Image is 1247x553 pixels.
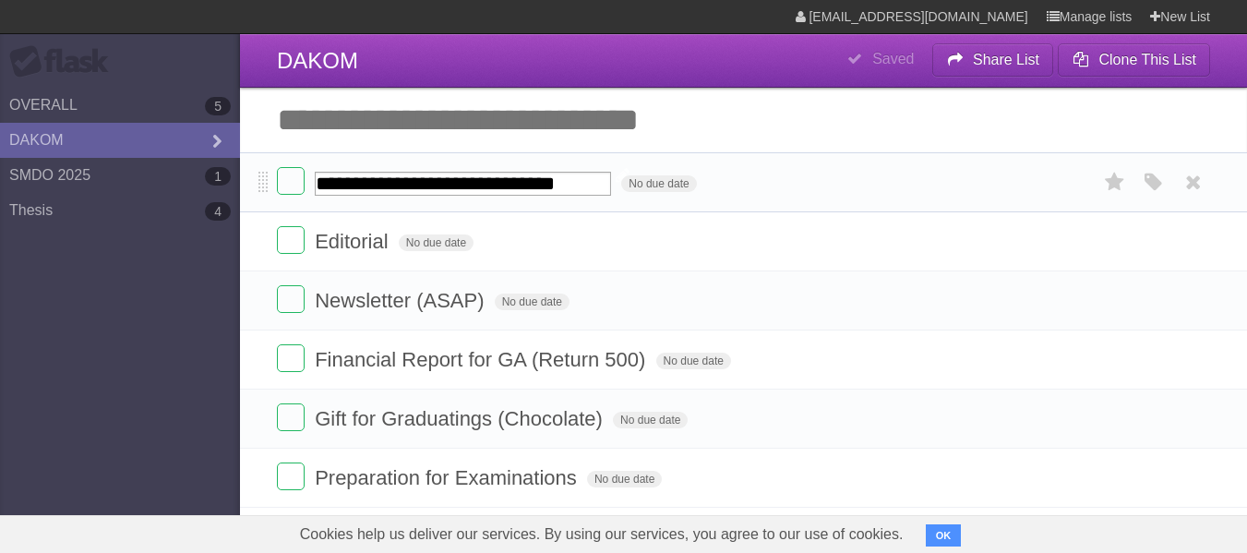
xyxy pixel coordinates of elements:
b: 1 [205,167,231,186]
label: Done [277,344,305,372]
b: Saved [872,51,914,66]
label: Star task [1097,285,1133,316]
span: Newsletter (ASAP) [315,289,488,312]
label: Done [277,226,305,254]
span: Preparation for Examinations [315,466,582,489]
label: Done [277,167,305,195]
span: No due date [587,471,662,487]
span: No due date [621,175,696,192]
div: Flask [9,45,120,78]
span: Financial Report for GA (Return 500) [315,348,650,371]
span: DAKOM [277,48,358,73]
button: OK [926,524,962,547]
label: Star task [1097,167,1133,198]
label: Done [277,463,305,490]
b: 5 [205,97,231,115]
label: Done [277,285,305,313]
span: Editorial [315,230,392,253]
button: Clone This List [1058,43,1210,77]
b: 4 [205,202,231,221]
label: Star task [1097,463,1133,493]
button: Share List [932,43,1054,77]
b: Clone This List [1098,52,1196,67]
span: Gift for Graduatings (Chocolate) [315,407,607,430]
label: Star task [1097,344,1133,375]
span: Cookies help us deliver our services. By using our services, you agree to our use of cookies. [282,516,922,553]
span: No due date [399,234,474,251]
label: Star task [1097,403,1133,434]
label: Done [277,403,305,431]
span: No due date [656,353,731,369]
label: Star task [1097,226,1133,257]
span: No due date [495,294,570,310]
span: No due date [613,412,688,428]
b: Share List [973,52,1039,67]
